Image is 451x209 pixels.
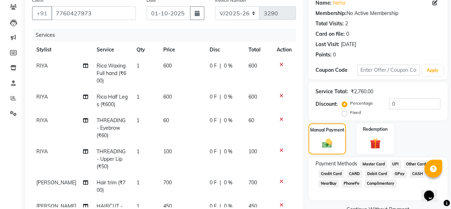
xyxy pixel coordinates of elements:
[390,160,401,168] span: UPI
[350,100,373,106] label: Percentage
[137,148,139,155] span: 1
[345,20,348,28] div: 2
[224,93,232,101] span: 0 %
[346,30,349,38] div: 0
[410,170,425,178] span: CASH
[248,94,257,100] span: 600
[137,94,139,100] span: 1
[248,148,257,155] span: 100
[36,117,48,124] span: RIYA
[316,88,348,95] div: Service Total:
[32,6,52,20] button: +91
[422,65,443,76] button: Apply
[163,179,172,186] span: 700
[210,62,217,70] span: 0 F
[333,51,336,59] div: 0
[318,170,344,178] span: Credit Card
[404,160,430,168] span: Other Cards
[248,179,257,186] span: 700
[51,6,136,20] input: Search by Name/Mobile/Email/Code
[350,109,361,116] label: Fixed
[316,10,440,17] div: No Active Membership
[316,51,332,59] div: Points:
[210,148,217,155] span: 0 F
[220,179,221,186] span: |
[210,117,217,124] span: 0 F
[220,148,221,155] span: |
[248,117,254,124] span: 60
[137,179,139,186] span: 1
[97,94,128,108] span: Rica Half Legs (₹600)
[316,20,344,28] div: Total Visits:
[341,41,356,48] div: [DATE]
[36,94,48,100] span: RIYA
[421,180,444,202] iframe: chat widget
[316,100,338,108] div: Discount:
[363,126,388,133] label: Redemption
[33,29,301,42] div: Services
[163,117,169,124] span: 60
[97,117,125,139] span: THREADING - Eyebrow (₹60)
[224,179,232,186] span: 0 %
[319,138,335,149] img: _cash.svg
[92,42,132,58] th: Service
[365,179,397,188] span: Complimentary
[220,93,221,101] span: |
[248,63,257,69] span: 600
[36,148,48,155] span: RIYA
[220,117,221,124] span: |
[318,179,339,188] span: NearBuy
[210,93,217,101] span: 0 F
[97,179,125,193] span: Hair trim (₹700)
[137,63,139,69] span: 1
[137,117,139,124] span: 1
[210,179,217,186] span: 0 F
[163,94,172,100] span: 600
[220,62,221,70] span: |
[392,170,407,178] span: GPay
[224,117,232,124] span: 0 %
[360,160,387,168] span: Master Card
[132,42,159,58] th: Qty
[316,66,357,74] div: Coupon Code
[244,42,272,58] th: Total
[36,63,48,69] span: RIYA
[316,41,339,48] div: Last Visit:
[347,170,362,178] span: CARD
[97,148,125,170] span: THREADING - Upper Lip (₹50)
[163,63,172,69] span: 600
[97,63,126,84] span: Rica Waxing Full hand (₹600)
[316,10,347,17] div: Membership:
[316,30,345,38] div: Card on file:
[310,127,344,133] label: Manual Payment
[224,148,232,155] span: 0 %
[365,170,390,178] span: Debit Card
[163,148,172,155] span: 100
[224,62,232,70] span: 0 %
[342,179,362,188] span: PhonePe
[32,42,92,58] th: Stylist
[351,88,373,95] div: ₹2,760.00
[316,160,357,168] span: Payment Methods
[272,42,296,58] th: Action
[367,137,384,150] img: _gift.svg
[357,65,420,76] input: Enter Offer / Coupon Code
[36,179,76,186] span: [PERSON_NAME]
[205,42,244,58] th: Disc
[159,42,205,58] th: Price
